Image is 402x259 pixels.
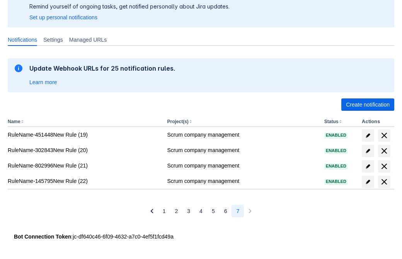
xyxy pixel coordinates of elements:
[167,162,318,169] div: Scrum company management
[195,205,207,217] button: Page 4
[167,119,188,124] button: Project(s)
[8,36,37,44] span: Notifications
[69,36,107,44] span: Managed URLs
[365,163,371,169] span: edit
[365,179,371,185] span: edit
[341,98,394,111] button: Create notification
[29,78,57,86] a: Learn more
[199,205,203,217] span: 4
[365,148,371,154] span: edit
[167,131,318,139] div: Scrum company management
[380,146,389,156] span: delete
[207,205,220,217] button: Page 5
[324,179,348,184] span: Enabled
[14,234,71,240] strong: Bot Connection Token
[163,205,166,217] span: 1
[146,205,158,217] button: Previous
[167,177,318,185] div: Scrum company management
[324,119,339,124] button: Status
[220,205,232,217] button: Page 6
[167,146,318,154] div: Scrum company management
[380,177,389,186] span: delete
[380,131,389,140] span: delete
[224,205,227,217] span: 6
[182,205,195,217] button: Page 3
[8,119,20,124] button: Name
[244,205,256,217] button: Next
[380,162,389,171] span: delete
[146,205,257,217] nav: Pagination
[359,117,394,127] th: Actions
[365,132,371,139] span: edit
[29,64,175,72] h2: Update Webhook URLs for 25 notification rules.
[8,162,161,169] div: RuleName-802996New Rule (21)
[8,146,161,154] div: RuleName-302843New Rule (20)
[324,133,348,137] span: Enabled
[236,205,239,217] span: 7
[187,205,190,217] span: 3
[158,205,170,217] button: Page 1
[14,233,388,240] div: : jc-df640c46-6f09-4632-a7c0-4ef5f1fcd49a
[324,164,348,168] span: Enabled
[14,64,23,73] span: information
[232,205,244,217] button: Page 7
[346,98,390,111] span: Create notification
[212,205,215,217] span: 5
[324,149,348,153] span: Enabled
[8,131,161,139] div: RuleName-451448New Rule (19)
[175,205,178,217] span: 2
[29,3,230,10] p: Remind yourself of ongoing tasks, get notified personally about Jira updates.
[29,14,97,21] a: Set up personal notifications
[170,205,183,217] button: Page 2
[8,177,161,185] div: RuleName-145795New Rule (22)
[43,36,63,44] span: Settings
